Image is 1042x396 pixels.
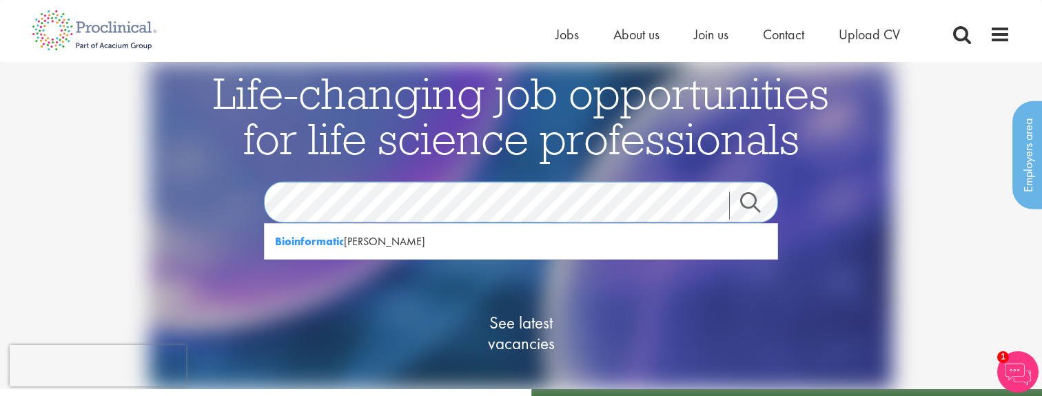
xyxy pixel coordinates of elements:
[613,25,660,43] a: About us
[729,192,788,220] a: Job search submit button
[763,25,804,43] a: Contact
[452,313,590,354] span: See latest vacancies
[694,25,728,43] a: Join us
[997,351,1009,363] span: 1
[213,65,829,166] span: Life-changing job opportunities for life science professionals
[10,345,186,386] iframe: reCAPTCHA
[275,234,344,249] strong: Bioinformatic
[997,351,1039,393] img: Chatbot
[265,224,777,259] div: [PERSON_NAME]
[149,62,892,389] img: candidate home
[555,25,579,43] a: Jobs
[839,25,900,43] a: Upload CV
